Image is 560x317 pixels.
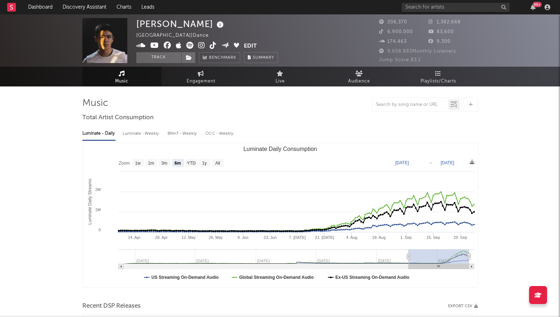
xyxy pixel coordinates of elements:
a: Benchmark [199,52,240,63]
span: Playlists/Charts [420,77,456,86]
text: 23. Jun [264,235,277,240]
text: 26. May [209,235,223,240]
div: Luminate - Weekly [123,128,160,140]
span: Audience [348,77,370,86]
text: 21. [DATE] [315,235,334,240]
text: 7. [DATE] [289,235,306,240]
span: Recent DSP Releases [82,302,141,311]
span: Benchmark [209,54,236,62]
text: Luminate Daily Consumption [243,146,317,152]
text: → [428,160,433,165]
input: Search by song name or URL [372,102,448,108]
text: 1y [202,161,207,166]
span: 9,300 [428,39,451,44]
button: 99+ [531,4,536,10]
span: Live [276,77,285,86]
text: 2M [95,187,100,192]
button: Edit [244,42,257,51]
span: 6,900,000 [379,30,413,34]
div: OCC - Weekly [205,128,234,140]
button: Summary [244,52,278,63]
text: 28. Apr [155,235,168,240]
span: Summary [253,56,274,60]
a: Live [241,67,320,86]
text: 1. Sep [400,235,412,240]
span: Jump Score: 83.1 [379,58,421,62]
div: Luminate - Daily [82,128,115,140]
button: Export CSV [448,304,478,308]
text: [DATE] [441,160,454,165]
text: 18. Aug [372,235,385,240]
svg: Luminate Daily Consumption [83,143,478,287]
text: US Streaming On-Demand Audio [151,275,219,280]
text: YTD [187,161,195,166]
span: Engagement [187,77,215,86]
text: 4. Aug [346,235,357,240]
text: 1m [148,161,154,166]
text: Ex-US Streaming On-Demand Audio [335,275,409,280]
text: 0 [98,228,100,232]
a: Playlists/Charts [399,67,478,86]
div: 99 + [533,2,542,7]
text: Global Streaming On-Demand Audio [239,275,314,280]
text: 1M [95,207,100,212]
text: Zoom [119,161,130,166]
span: 174,463 [379,39,407,44]
span: Total Artist Consumption [82,113,154,122]
input: Search for artists [402,3,510,12]
text: All [215,161,220,166]
div: [PERSON_NAME] [136,18,226,30]
span: 83,600 [428,30,454,34]
text: [DATE] [395,160,409,165]
a: Music [82,67,161,86]
text: 6m [174,161,181,166]
text: 14. Apr [128,235,140,240]
span: 1,382,668 [428,20,461,24]
text: 29. Sep [454,235,467,240]
div: [GEOGRAPHIC_DATA] | Dance [136,31,217,40]
button: Track [136,52,181,63]
a: Engagement [161,67,241,86]
text: 9. Jun [237,235,248,240]
span: 9,658,983 Monthly Listeners [379,49,456,54]
text: 1w [135,161,141,166]
a: Audience [320,67,399,86]
span: 206,370 [379,20,407,24]
text: 3m [161,161,167,166]
div: BMAT - Weekly [168,128,198,140]
text: 15. Sep [426,235,440,240]
text: 12. May [181,235,196,240]
text: Luminate Daily Streams [87,179,92,224]
span: Music [115,77,128,86]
